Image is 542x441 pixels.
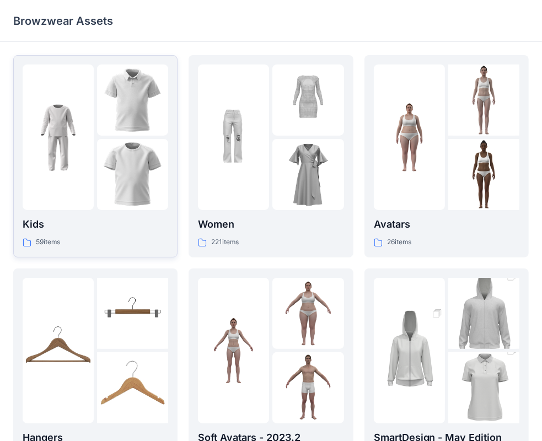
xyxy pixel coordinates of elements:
img: folder 3 [448,139,519,210]
p: 221 items [211,236,239,248]
img: folder 1 [198,315,269,386]
img: folder 1 [374,102,445,173]
img: folder 1 [23,102,94,173]
p: 59 items [36,236,60,248]
img: folder 2 [448,64,519,136]
img: folder 2 [97,278,168,349]
img: folder 3 [272,139,344,210]
a: folder 1folder 2folder 3Kids59items [13,55,178,257]
img: folder 1 [198,102,269,173]
img: folder 2 [448,260,519,367]
p: Browzwear Assets [13,13,113,29]
img: folder 3 [272,352,344,423]
p: 26 items [387,236,411,248]
img: folder 1 [374,297,445,404]
img: folder 2 [272,278,344,349]
p: Avatars [374,217,519,232]
p: Women [198,217,344,232]
p: Kids [23,217,168,232]
img: folder 3 [97,139,168,210]
img: folder 2 [272,64,344,136]
img: folder 3 [97,352,168,423]
img: folder 1 [23,315,94,386]
a: folder 1folder 2folder 3Women221items [189,55,353,257]
img: folder 2 [97,64,168,136]
a: folder 1folder 2folder 3Avatars26items [364,55,529,257]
